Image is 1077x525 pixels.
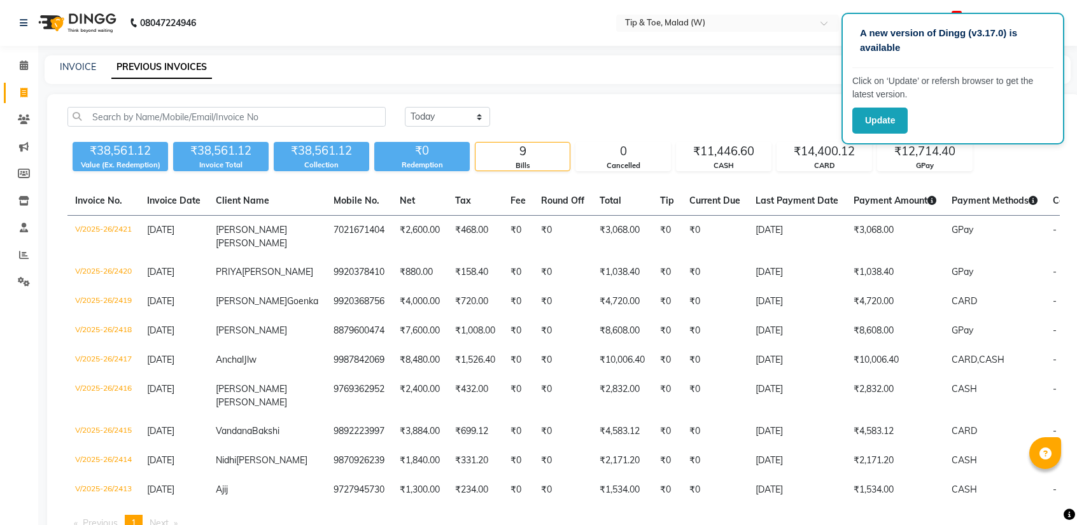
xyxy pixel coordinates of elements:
div: Value (Ex. Redemption) [73,160,168,171]
span: [DATE] [147,484,174,495]
span: CASH [952,454,977,466]
td: ₹0 [682,446,748,475]
td: ₹1,300.00 [392,475,447,505]
td: ₹0 [503,216,533,258]
td: ₹3,068.00 [846,216,944,258]
span: Total [600,195,621,206]
span: [PERSON_NAME] [236,454,307,466]
td: ₹331.20 [447,446,503,475]
span: CARD [952,295,977,307]
td: ₹0 [682,258,748,287]
div: CARD [777,160,871,171]
span: [DATE] [147,454,174,466]
td: ₹3,068.00 [592,216,652,258]
div: GPay [878,160,972,171]
td: V/2025-26/2418 [67,316,139,346]
span: [PERSON_NAME] [242,266,313,277]
span: - [1053,266,1057,277]
td: ₹7,600.00 [392,316,447,346]
td: ₹4,000.00 [392,287,447,316]
td: ₹0 [503,346,533,375]
td: ₹8,608.00 [846,316,944,346]
td: ₹8,480.00 [392,346,447,375]
span: Nidhi [216,454,236,466]
span: [DATE] [147,295,174,307]
td: ₹2,171.20 [846,446,944,475]
td: [DATE] [748,346,846,375]
span: [PERSON_NAME] [216,224,287,235]
td: 9727945730 [326,475,392,505]
span: Anchal [216,354,244,365]
span: Payment Methods [952,195,1038,206]
div: ₹11,446.60 [677,143,771,160]
span: [PERSON_NAME] [216,396,287,408]
td: ₹0 [533,375,592,417]
span: 25 [952,11,962,20]
td: ₹0 [503,446,533,475]
span: CASH [952,383,977,395]
td: ₹0 [652,346,682,375]
b: 08047224946 [140,5,196,41]
span: [DATE] [147,354,174,365]
td: ₹2,171.20 [592,446,652,475]
span: Ajij [216,484,228,495]
span: [PERSON_NAME] [216,295,287,307]
td: ₹0 [682,287,748,316]
td: V/2025-26/2419 [67,287,139,316]
td: ₹1,840.00 [392,446,447,475]
p: Click on ‘Update’ or refersh browser to get the latest version. [852,74,1053,101]
td: ₹2,400.00 [392,375,447,417]
span: - [1053,295,1057,307]
td: ₹3,884.00 [392,417,447,446]
span: Bakshi [252,425,279,437]
td: V/2025-26/2417 [67,346,139,375]
div: Cancelled [576,160,670,171]
td: ₹0 [682,375,748,417]
td: ₹10,006.40 [592,346,652,375]
td: ₹0 [503,287,533,316]
span: Client Name [216,195,269,206]
p: A new version of Dingg (v3.17.0) is available [860,26,1046,55]
span: - [1053,383,1057,395]
div: ₹0 [374,142,470,160]
span: Goenka [287,295,318,307]
td: ₹1,038.40 [592,258,652,287]
td: ₹0 [533,216,592,258]
input: Search by Name/Mobile/Email/Invoice No [67,107,386,127]
div: ₹38,561.12 [274,142,369,160]
span: - [1053,425,1057,437]
td: ₹0 [533,316,592,346]
td: ₹468.00 [447,216,503,258]
td: ₹0 [503,316,533,346]
td: ₹4,720.00 [846,287,944,316]
td: 7021671404 [326,216,392,258]
span: Fee [510,195,526,206]
span: CASH [952,484,977,495]
td: 8879600474 [326,316,392,346]
span: Vandana [216,425,252,437]
td: ₹1,008.00 [447,316,503,346]
td: ₹0 [503,258,533,287]
span: - [1053,354,1057,365]
div: CASH [677,160,771,171]
td: ₹4,583.12 [592,417,652,446]
td: [DATE] [748,446,846,475]
td: ₹432.00 [447,375,503,417]
span: GPay [952,224,973,235]
td: ₹4,583.12 [846,417,944,446]
td: ₹0 [503,375,533,417]
span: Jlw [244,354,257,365]
td: ₹0 [533,346,592,375]
span: [DATE] [147,266,174,277]
div: Collection [274,160,369,171]
td: ₹0 [682,316,748,346]
span: [DATE] [147,325,174,336]
td: 9987842069 [326,346,392,375]
span: Current Due [689,195,740,206]
td: V/2025-26/2416 [67,375,139,417]
a: PREVIOUS INVOICES [111,56,212,79]
td: ₹0 [682,475,748,505]
div: 0 [576,143,670,160]
td: ₹0 [682,346,748,375]
td: ₹699.12 [447,417,503,446]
